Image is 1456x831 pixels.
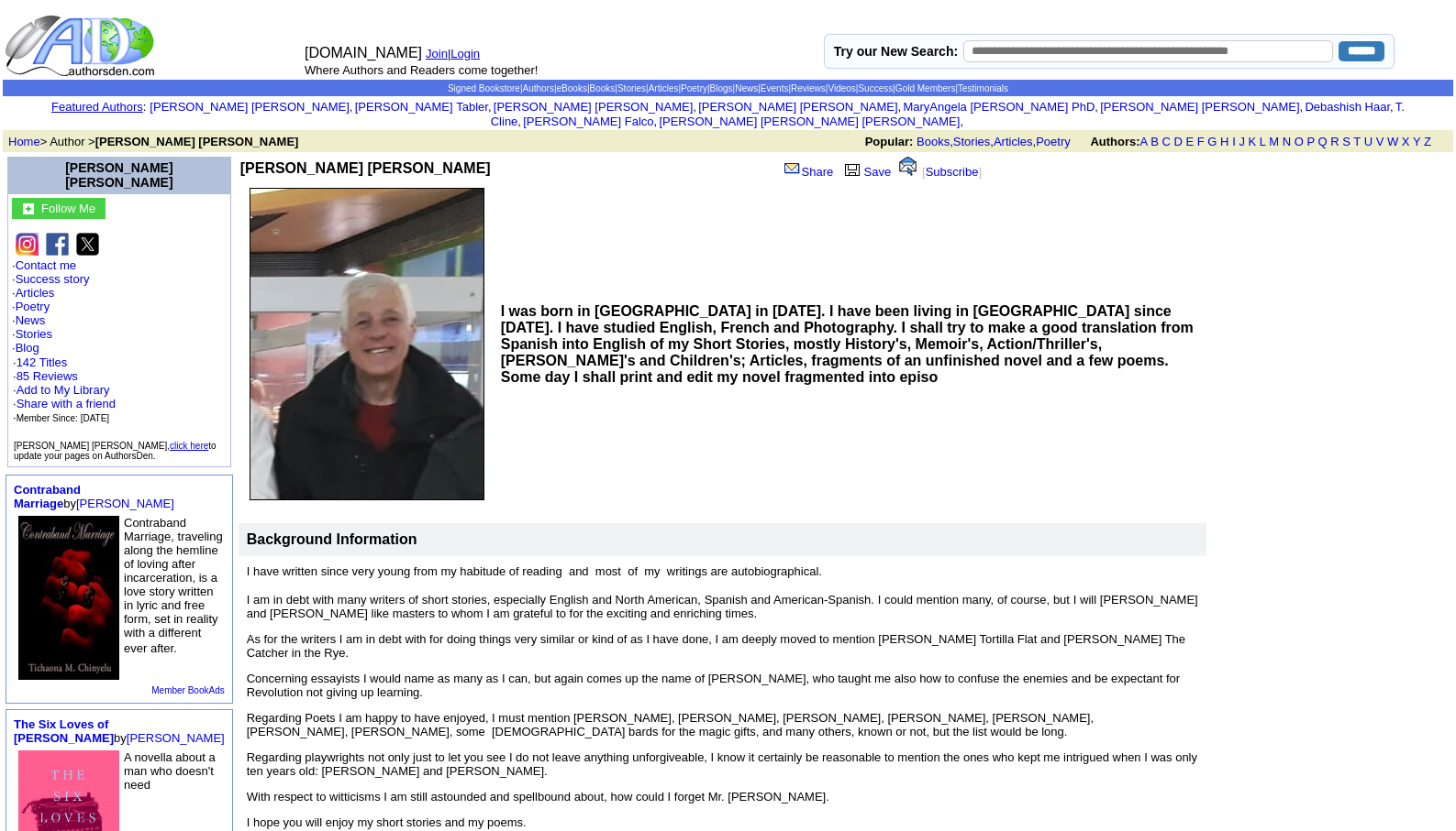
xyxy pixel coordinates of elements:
a: W [1387,135,1398,148]
a: Stories [617,83,646,93]
a: eBooks [557,83,587,93]
font: I have written since very young from my habitude of reading and most of my writings are autobiogr... [247,564,822,578]
a: Share with a friend [17,397,116,410]
p: Regarding playwrights not only just to let you see I do not leave anything unforgiveable, I know ... [247,750,1198,778]
a: Q [1317,135,1327,148]
a: Books [917,135,950,148]
b: I was born in [GEOGRAPHIC_DATA] in [DATE]. I have been living in [GEOGRAPHIC_DATA] since [DATE]. ... [501,303,1194,385]
a: Books [590,83,616,93]
a: Featured Authors [51,100,143,114]
font: | [448,47,486,60]
a: Articles [649,83,679,93]
a: F [1197,135,1205,148]
a: Contact me [16,258,76,272]
a: C [1161,135,1170,148]
a: T [1353,135,1361,148]
font: by [14,717,225,745]
a: H [1220,135,1228,148]
a: X [1402,135,1410,148]
a: [PERSON_NAME] [PERSON_NAME] [65,160,172,190]
a: [PERSON_NAME] [PERSON_NAME] [494,100,693,114]
font: · · · · · · · [12,258,227,425]
font: i [492,103,494,113]
font: ] [978,165,982,179]
a: Events [761,83,789,93]
a: Debashish Haar [1305,100,1390,114]
b: [PERSON_NAME] [PERSON_NAME] [95,135,299,148]
span: | | | | | | | | | | | | | | [448,83,1008,93]
a: O [1295,135,1304,148]
a: K [1249,135,1257,148]
a: T. Cline [491,100,1405,128]
font: i [901,103,903,113]
font: i [521,117,523,127]
a: P [1306,135,1314,148]
a: [PERSON_NAME] [127,731,225,745]
b: Background Information [247,531,417,547]
a: Blog [16,341,39,355]
a: U [1364,135,1373,148]
p: Concerning essayists I would name as many as I can, but again comes up the name of [PERSON_NAME],... [247,672,1198,699]
a: Poetry [681,83,707,93]
a: Poetry [16,300,50,313]
a: [PERSON_NAME] Tabler [355,100,488,114]
a: N [1283,135,1291,148]
a: Subscribe [926,165,979,179]
b: Popular: [865,135,914,148]
a: [PERSON_NAME] Falco [523,115,653,128]
a: E [1185,135,1194,148]
font: i [1394,103,1395,113]
a: Add to My Library [17,383,110,397]
font: [DOMAIN_NAME] [305,45,422,60]
a: Join [426,47,448,60]
font: : [51,100,146,114]
a: S [1342,135,1350,148]
img: alert.gif [899,157,917,176]
a: [PERSON_NAME] [PERSON_NAME] [PERSON_NAME] [659,115,960,128]
a: [PERSON_NAME] [PERSON_NAME] [698,100,897,114]
a: I [1232,135,1236,148]
a: The Six Loves of [PERSON_NAME] [14,717,114,745]
font: Where Authors and Readers come together! [305,63,538,77]
a: B [1150,135,1159,148]
font: > Author > [8,135,298,148]
font: Follow Me [41,202,95,215]
a: Login [450,47,480,60]
font: , , , [865,135,1448,148]
a: Authors [522,83,553,93]
a: R [1330,135,1339,148]
img: gc.jpg [23,203,34,214]
a: Z [1424,135,1431,148]
a: click here [170,441,208,451]
img: share_page.gif [784,161,800,176]
a: News [735,83,758,93]
a: Gold Members [895,83,956,93]
p: I am in debt with many writers of short stories, especially English and North American, Spanish a... [247,593,1198,620]
font: Contraband Marriage, traveling along the hemline of loving after incarceration, is a love story w... [124,516,223,655]
a: Y [1413,135,1420,148]
a: [PERSON_NAME] [PERSON_NAME] [150,100,349,114]
a: V [1376,135,1384,148]
a: Success story [16,272,90,286]
a: A [1140,135,1148,148]
a: D [1173,135,1182,148]
a: 142 Titles [17,355,68,369]
font: · · [13,355,116,424]
a: Poetry [1036,135,1071,148]
a: Save [840,165,892,179]
a: News [16,313,46,327]
a: Articles [994,135,1033,148]
a: Follow Me [41,200,95,215]
img: 39414.jpg [18,516,119,680]
a: Member BookAds [151,685,224,695]
img: ig.png [16,233,39,256]
a: Stories [953,135,990,148]
img: 74344.jpg [250,188,484,500]
img: logo_ad.gif [5,14,159,78]
font: by [14,483,174,510]
a: Success [858,83,893,93]
font: i [1303,103,1305,113]
p: With respect to witticisms I am still astounded and spellbound about, how could I forget Mr. [PER... [247,790,1198,804]
a: Signed Bookstore [448,83,520,93]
